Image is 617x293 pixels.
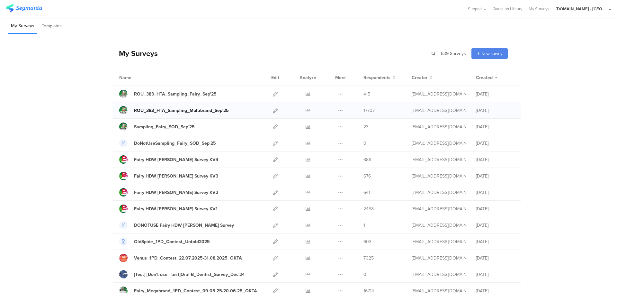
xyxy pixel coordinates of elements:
a: Venus_1PD_Contest_22.07.2025-31.08.2025_OKTA [119,254,242,262]
a: Fairy HDW [PERSON_NAME] Survey KV3 [119,172,218,180]
div: Fairy HDW Zenon Survey KV1 [134,206,218,212]
span: Support [468,6,482,12]
button: Created [476,74,498,81]
span: 676 [363,173,371,179]
div: DoNotUseSampling_Fairy_SOD_Sep'25 [134,140,216,147]
span: Respondents [363,74,390,81]
div: ROU_383_HTA_Sampling_Fairy_Sep'25 [134,91,217,97]
a: Sampling_Fairy_SOD_Sep'25 [119,123,195,131]
div: [DATE] [476,173,514,179]
span: 0 [363,271,366,278]
div: Fairy HDW Zenon Survey KV2 [134,189,218,196]
span: New survey [481,50,502,57]
a: Fairy HDW [PERSON_NAME] Survey KV4 [119,155,218,164]
span: 415 [363,91,370,97]
div: [DATE] [476,271,514,278]
div: [DATE] [476,206,514,212]
span: 17707 [363,107,375,114]
div: [DATE] [476,238,514,245]
div: [DATE] [476,189,514,196]
div: [DATE] [476,255,514,261]
div: Sampling_Fairy_SOD_Sep'25 [134,124,195,130]
div: gheorghe.a.4@pg.com [412,222,466,229]
div: [DATE] [476,156,514,163]
div: gheorghe.a.4@pg.com [412,107,466,114]
div: gheorghe.a.4@pg.com [412,238,466,245]
div: Fairy HDW Zenon Survey KV3 [134,173,218,179]
div: jansson.cj@pg.com [412,255,466,261]
div: gheorghe.a.4@pg.com [412,156,466,163]
div: gheorghe.a.4@pg.com [412,206,466,212]
a: DoNotUseSampling_Fairy_SOD_Sep'25 [119,139,216,147]
div: ROU_383_HTA_Sampling_Multibrand_Sep'25 [134,107,229,114]
div: More [334,69,347,86]
div: OldSpide_1PD_Contest_Untold2025 [134,238,210,245]
a: ROU_383_HTA_Sampling_Fairy_Sep'25 [119,90,217,98]
span: 23 [363,124,369,130]
div: gheorghe.a.4@pg.com [412,173,466,179]
button: Creator [412,74,433,81]
li: My Surveys [8,19,37,34]
span: 539 Surveys [441,50,466,57]
a: ROU_383_HTA_Sampling_Multibrand_Sep'25 [119,106,229,114]
span: 2458 [363,206,374,212]
span: Created [476,74,493,81]
li: Templates [39,19,65,34]
span: 0 [363,140,366,147]
a: Fairy HDW [PERSON_NAME] Survey KV2 [119,188,218,197]
div: [DATE] [476,91,514,97]
span: 603 [363,238,371,245]
div: Analyze [298,69,317,86]
span: 1 [363,222,365,229]
div: Edit [268,69,282,86]
div: [DATE] [476,124,514,130]
span: 686 [363,156,371,163]
img: segmanta logo [6,4,42,12]
div: [DATE] [476,140,514,147]
span: 641 [363,189,370,196]
div: [DOMAIN_NAME] - [GEOGRAPHIC_DATA] [556,6,607,12]
div: [DATE] [476,107,514,114]
div: [DATE] [476,222,514,229]
a: OldSpide_1PD_Contest_Untold2025 [119,237,210,246]
span: | [437,50,440,57]
div: Venus_1PD_Contest_22.07.2025-31.08.2025_OKTA [134,255,242,261]
div: gheorghe.a.4@pg.com [412,140,466,147]
div: gheorghe.a.4@pg.com [412,124,466,130]
div: My Surveys [112,48,158,59]
span: 7025 [363,255,374,261]
a: [Test] [Don't use - test]Oral-B_Dentist_Survey_Dec'24 [119,270,245,279]
a: Fairy HDW [PERSON_NAME] Survey KV1 [119,205,218,213]
button: Respondents [363,74,396,81]
div: gheorghe.a.4@pg.com [412,91,466,97]
div: gheorghe.a.4@pg.com [412,189,466,196]
span: Creator [412,74,427,81]
div: DONOTUSE Fairy HDW Zenon Survey [134,222,234,229]
div: betbeder.mb@pg.com [412,271,466,278]
div: [Test] [Don't use - test]Oral-B_Dentist_Survey_Dec'24 [134,271,245,278]
a: DONOTUSE Fairy HDW [PERSON_NAME] Survey [119,221,234,229]
div: Fairy HDW Zenon Survey KV4 [134,156,218,163]
div: Name [119,74,158,81]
